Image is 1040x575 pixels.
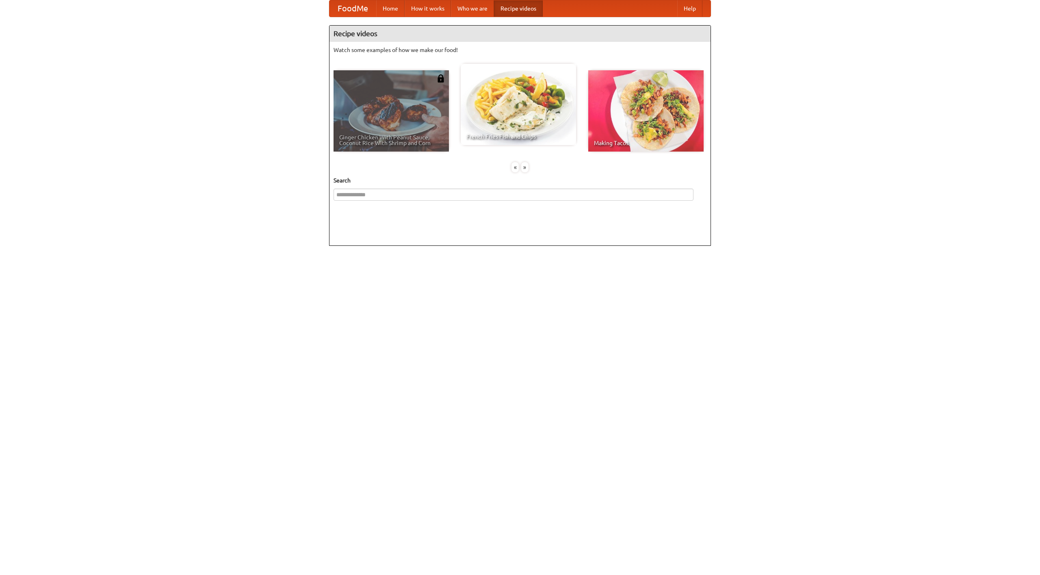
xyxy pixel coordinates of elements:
div: » [521,162,529,172]
a: Making Tacos [588,70,704,152]
h5: Search [334,176,706,184]
a: Help [677,0,702,17]
a: Home [376,0,405,17]
p: Watch some examples of how we make our food! [334,46,706,54]
a: Who we are [451,0,494,17]
a: How it works [405,0,451,17]
h4: Recipe videos [329,26,711,42]
span: French Fries Fish and Chips [466,134,570,139]
span: Making Tacos [594,140,698,146]
a: FoodMe [329,0,376,17]
a: French Fries Fish and Chips [461,64,576,145]
a: Recipe videos [494,0,543,17]
img: 483408.png [437,74,445,82]
div: « [511,162,519,172]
